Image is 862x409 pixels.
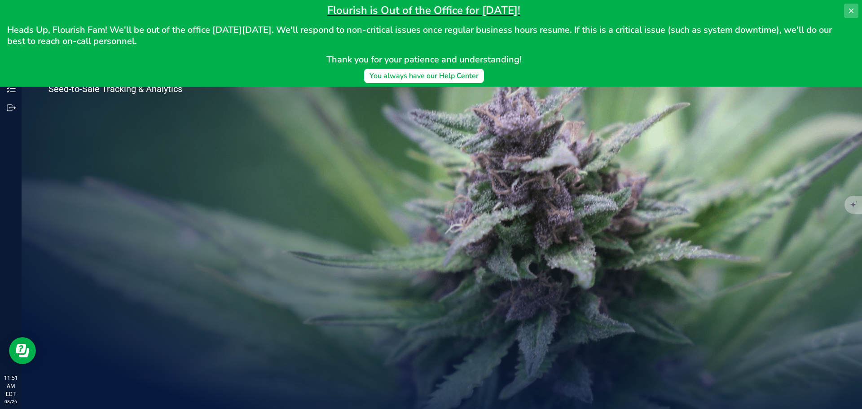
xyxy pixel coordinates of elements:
[48,84,219,93] p: Seed-to-Sale Tracking & Analytics
[7,84,16,93] inline-svg: Inventory
[4,398,18,405] p: 08/26
[369,70,479,81] div: You always have our Help Center
[9,337,36,364] iframe: Resource center
[326,53,522,66] span: Thank you for your patience and understanding!
[327,3,520,18] span: Flourish is Out of the Office for [DATE]!
[7,103,16,112] inline-svg: Outbound
[4,374,18,398] p: 11:51 AM EDT
[7,24,834,47] span: Heads Up, Flourish Fam! We'll be out of the office [DATE][DATE]. We'll respond to non-critical is...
